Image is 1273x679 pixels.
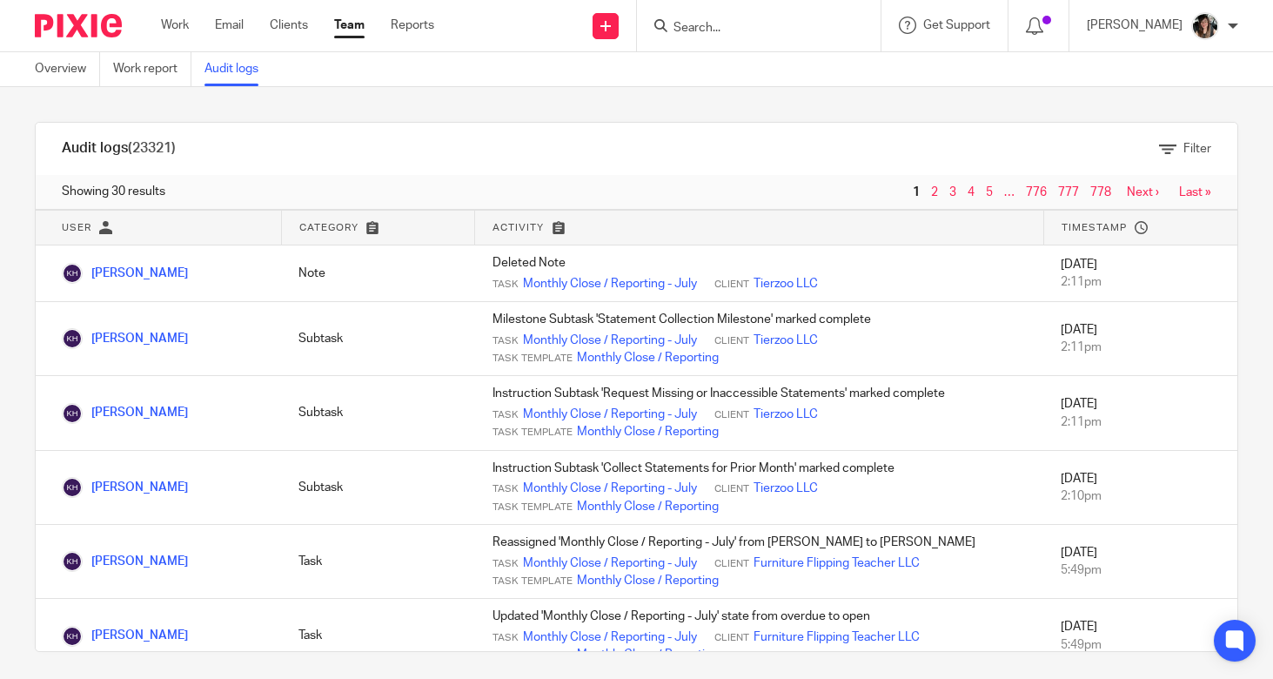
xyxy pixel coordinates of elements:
div: 2:11pm [1061,273,1220,291]
span: Filter [1183,143,1211,155]
a: Tierzoo LLC [754,332,818,349]
td: [DATE] [1043,599,1237,673]
a: [PERSON_NAME] [62,267,188,279]
span: Activity [492,223,544,232]
td: Subtask [281,450,475,524]
a: Monthly Close / Reporting - July [523,629,697,646]
a: Overview [35,52,100,86]
a: [PERSON_NAME] [62,407,188,419]
a: Work [161,17,189,34]
td: [DATE] [1043,245,1237,302]
span: Client [714,482,749,496]
span: Timestamp [1062,223,1127,232]
img: Katie Hemphill [62,477,83,498]
a: Clients [270,17,308,34]
a: Monthly Close / Reporting [577,423,719,440]
a: [PERSON_NAME] [62,629,188,642]
span: Task Template [492,501,573,514]
span: Client [714,278,749,292]
span: Task [492,408,519,422]
a: Tierzoo LLC [754,406,818,423]
a: Tierzoo LLC [754,275,818,292]
a: Furniture Flipping Teacher LLC [754,555,920,572]
a: Next › [1127,186,1159,198]
td: [DATE] [1043,450,1237,524]
a: 777 [1058,186,1079,198]
a: Monthly Close / Reporting [577,349,719,366]
a: Monthly Close / Reporting - July [523,555,697,572]
a: Monthly Close / Reporting - July [523,480,697,497]
img: Katie Hemphill [62,626,83,647]
a: Monthly Close / Reporting - July [523,275,697,292]
span: Task [492,631,519,645]
a: 2 [931,186,938,198]
span: Showing 30 results [62,183,165,200]
p: [PERSON_NAME] [1087,17,1183,34]
td: Milestone Subtask 'Statement Collection Milestone' marked complete [475,302,1043,376]
img: Katie Hemphill [62,551,83,572]
img: Katie Hemphill [62,403,83,424]
span: Category [299,223,358,232]
span: Task Template [492,649,573,662]
td: Instruction Subtask 'Collect Statements for Prior Month' marked complete [475,450,1043,524]
img: IMG_2906.JPEG [1191,12,1219,40]
a: Monthly Close / Reporting [577,572,719,589]
div: 5:49pm [1061,561,1220,579]
a: Monthly Close / Reporting [577,646,719,663]
a: Team [334,17,365,34]
span: Client [714,557,749,571]
span: Task Template [492,575,573,588]
span: 1 [908,182,924,203]
div: 2:10pm [1061,487,1220,505]
a: Furniture Flipping Teacher LLC [754,629,920,646]
td: Reassigned 'Monthly Close / Reporting - July' from [PERSON_NAME] to [PERSON_NAME] [475,525,1043,599]
a: Last » [1179,186,1211,198]
a: Audit logs [204,52,271,86]
img: Katie Hemphill [62,263,83,284]
td: Deleted Note [475,245,1043,302]
td: [DATE] [1043,525,1237,599]
a: [PERSON_NAME] [62,481,188,494]
a: 3 [949,186,956,198]
td: Subtask [281,376,475,450]
a: 4 [968,186,975,198]
span: Task [492,278,519,292]
span: Client [714,334,749,348]
span: User [62,223,91,232]
span: Client [714,631,749,645]
div: 5:49pm [1061,636,1220,654]
img: Katie Hemphill [62,328,83,349]
a: 5 [986,186,993,198]
a: 778 [1090,186,1111,198]
input: Search [672,21,828,37]
span: Task [492,334,519,348]
a: Monthly Close / Reporting - July [523,406,697,423]
a: Reports [391,17,434,34]
td: Instruction Subtask 'Request Missing or Inaccessible Statements' marked complete [475,376,1043,450]
span: … [1000,182,1019,203]
td: Note [281,245,475,302]
td: Subtask [281,302,475,376]
span: Get Support [923,19,990,31]
span: Task [492,557,519,571]
div: 2:11pm [1061,413,1220,431]
nav: pager [908,185,1211,199]
td: Task [281,599,475,673]
img: Pixie [35,14,122,37]
span: Client [714,408,749,422]
span: Task [492,482,519,496]
span: Task Template [492,352,573,366]
td: Task [281,525,475,599]
a: Work report [113,52,191,86]
td: [DATE] [1043,376,1237,450]
a: Monthly Close / Reporting [577,498,719,515]
a: Tierzoo LLC [754,480,818,497]
a: [PERSON_NAME] [62,333,188,345]
span: Task Template [492,426,573,440]
a: [PERSON_NAME] [62,555,188,568]
a: 776 [1026,186,1047,198]
a: Email [215,17,244,34]
td: Updated 'Monthly Close / Reporting - July' state from overdue to open [475,599,1043,673]
td: [DATE] [1043,302,1237,376]
a: Monthly Close / Reporting - July [523,332,697,349]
